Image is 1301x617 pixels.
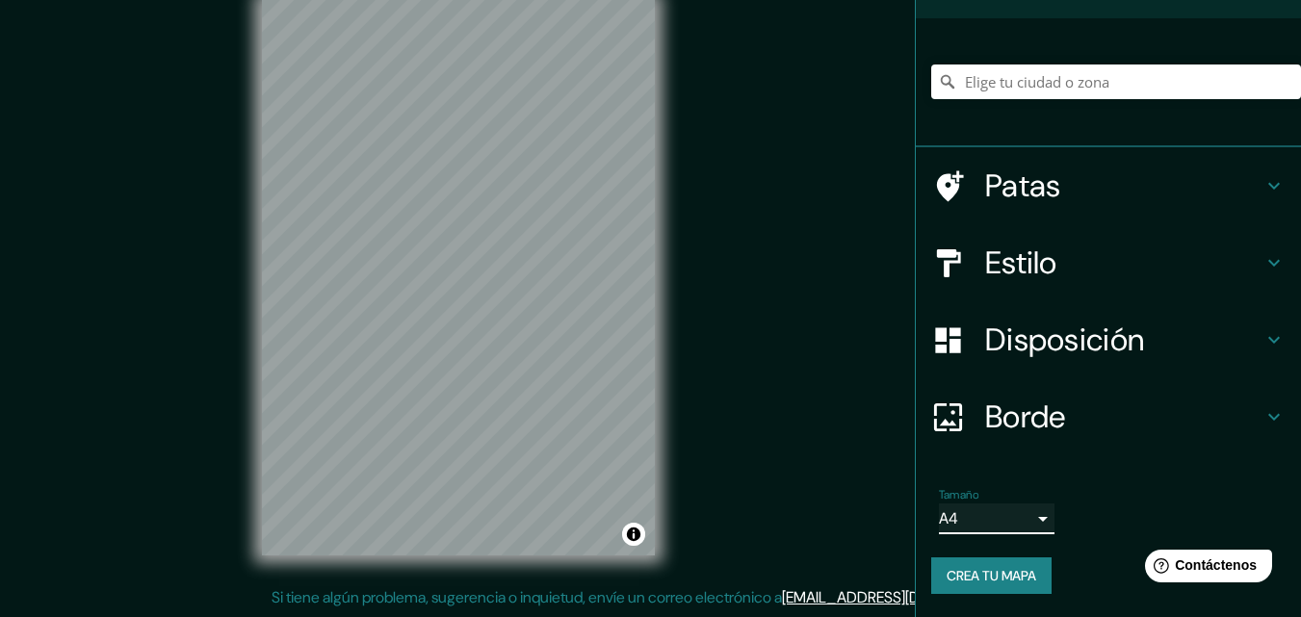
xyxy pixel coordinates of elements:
button: Crea tu mapa [931,557,1052,594]
font: Borde [985,397,1066,437]
a: [EMAIL_ADDRESS][DOMAIN_NAME] [782,587,1020,607]
div: Estilo [916,224,1301,301]
div: Patas [916,147,1301,224]
font: Crea tu mapa [947,567,1036,584]
div: A4 [939,503,1054,534]
iframe: Lanzador de widgets de ayuda [1130,542,1280,596]
font: Tamaño [939,487,978,502]
font: Patas [985,166,1061,206]
div: Disposición [916,301,1301,378]
div: Borde [916,378,1301,455]
button: Activar o desactivar atribución [622,523,645,546]
font: A4 [939,508,958,528]
input: Elige tu ciudad o zona [931,64,1301,99]
font: Si tiene algún problema, sugerencia o inquietud, envíe un correo electrónico a [272,587,782,607]
font: Disposición [985,320,1144,360]
font: Estilo [985,243,1057,283]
